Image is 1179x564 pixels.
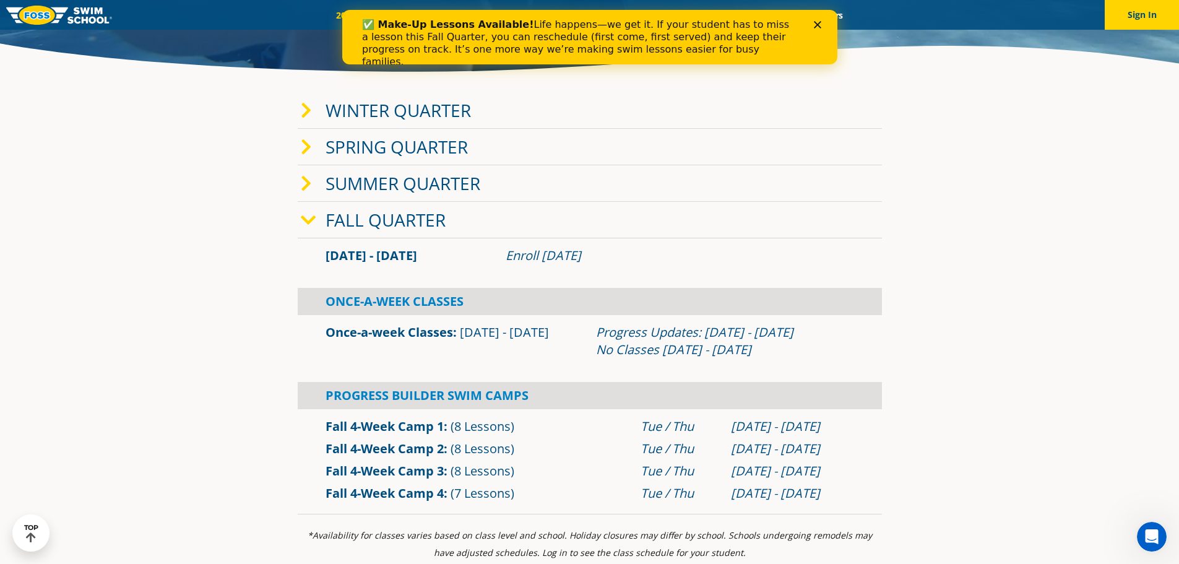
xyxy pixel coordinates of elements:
[20,9,191,20] b: ✅ Make-Up Lessons Available!
[451,440,514,457] span: (8 Lessons)
[326,98,471,122] a: Winter Quarter
[1137,522,1167,552] iframe: Intercom live chat
[326,462,444,479] a: Fall 4-Week Camp 3
[731,418,854,435] div: [DATE] - [DATE]
[472,11,484,19] div: Close
[641,462,719,480] div: Tue / Thu
[641,440,719,458] div: Tue / Thu
[403,9,455,21] a: Schools
[326,9,403,21] a: 2025 Calendar
[633,9,764,21] a: Swim Like [PERSON_NAME]
[20,9,456,58] div: Life happens—we get it. If your student has to miss a lesson this Fall Quarter, you can reschedul...
[6,6,112,25] img: FOSS Swim School Logo
[455,9,563,21] a: Swim Path® Program
[506,247,854,264] div: Enroll [DATE]
[326,440,444,457] a: Fall 4-Week Camp 2
[731,462,854,480] div: [DATE] - [DATE]
[731,485,854,502] div: [DATE] - [DATE]
[326,247,417,264] span: [DATE] - [DATE]
[326,171,480,195] a: Summer Quarter
[342,10,837,64] iframe: Intercom live chat banner
[641,485,719,502] div: Tue / Thu
[326,135,468,158] a: Spring Quarter
[298,288,882,315] div: Once-A-Week Classes
[451,485,514,501] span: (7 Lessons)
[451,418,514,435] span: (8 Lessons)
[802,9,853,21] a: Careers
[326,324,453,341] a: Once-a-week Classes
[763,9,802,21] a: Blog
[298,382,882,409] div: Progress Builder Swim Camps
[641,418,719,435] div: Tue / Thu
[451,462,514,479] span: (8 Lessons)
[460,324,549,341] span: [DATE] - [DATE]
[596,324,854,358] div: Progress Updates: [DATE] - [DATE] No Classes [DATE] - [DATE]
[326,485,444,501] a: Fall 4-Week Camp 4
[731,440,854,458] div: [DATE] - [DATE]
[563,9,633,21] a: About FOSS
[308,529,872,558] i: *Availability for classes varies based on class level and school. Holiday closures may differ by ...
[24,524,38,543] div: TOP
[326,418,444,435] a: Fall 4-Week Camp 1
[326,208,446,232] a: Fall Quarter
